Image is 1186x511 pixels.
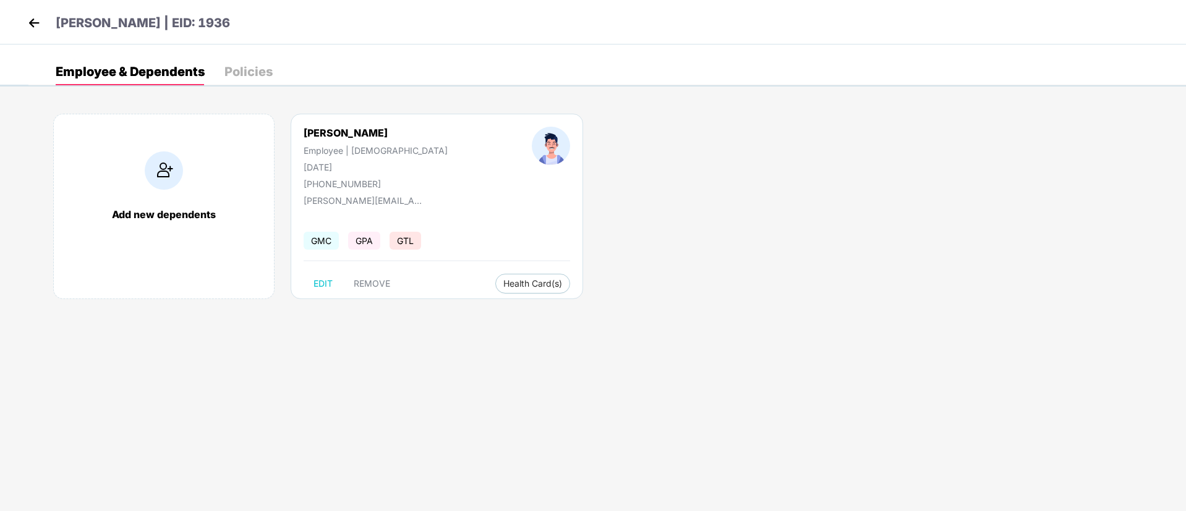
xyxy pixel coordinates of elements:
[304,179,448,189] div: [PHONE_NUMBER]
[314,279,333,289] span: EDIT
[304,127,448,139] div: [PERSON_NAME]
[66,208,262,221] div: Add new dependents
[304,232,339,250] span: GMC
[344,274,400,294] button: REMOVE
[304,274,343,294] button: EDIT
[145,151,183,190] img: addIcon
[354,279,390,289] span: REMOVE
[56,14,230,33] p: [PERSON_NAME] | EID: 1936
[348,232,380,250] span: GPA
[224,65,273,78] div: Policies
[25,14,43,32] img: back
[503,281,562,287] span: Health Card(s)
[532,127,570,165] img: profileImage
[304,145,448,156] div: Employee | [DEMOGRAPHIC_DATA]
[56,65,205,78] div: Employee & Dependents
[304,195,427,206] div: [PERSON_NAME][EMAIL_ADDRESS][DOMAIN_NAME]
[495,274,570,294] button: Health Card(s)
[390,232,421,250] span: GTL
[304,162,448,172] div: [DATE]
